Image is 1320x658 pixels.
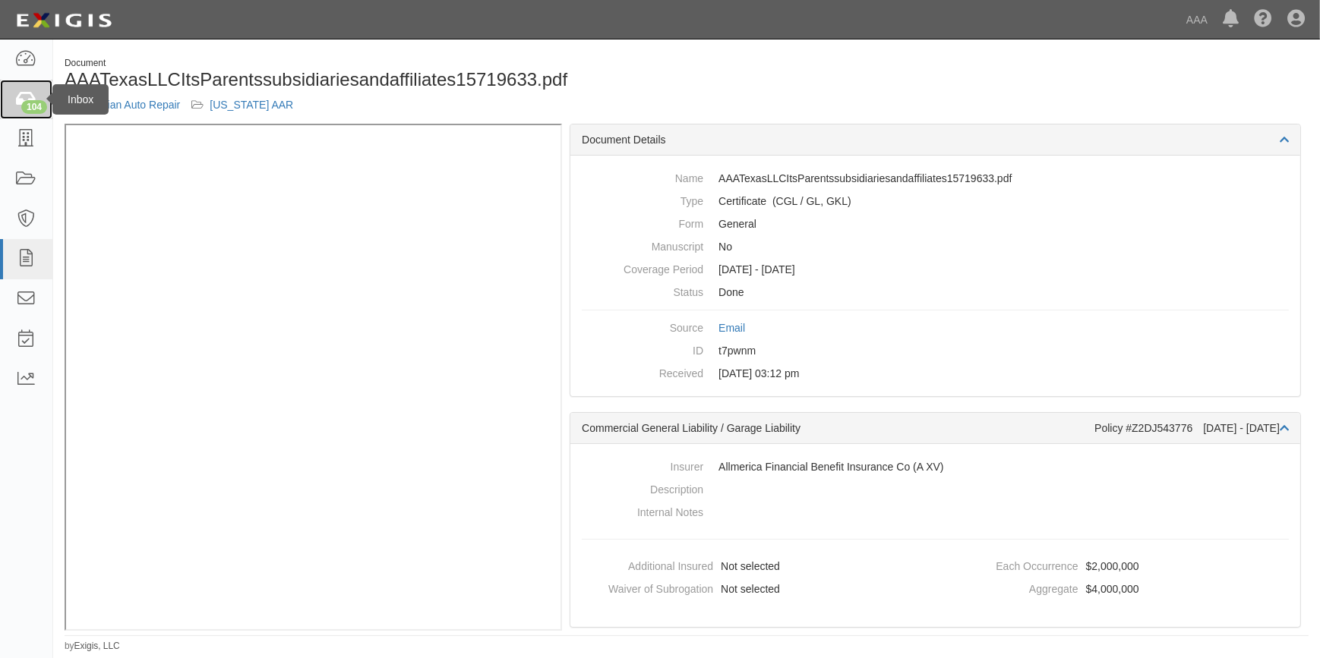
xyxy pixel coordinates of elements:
[582,213,1289,235] dd: General
[582,190,703,209] dt: Type
[582,455,703,474] dt: Insurer
[582,213,703,231] dt: Form
[11,7,116,34] img: logo-5460c22ac91f19d4615b14bd174203de0afe785f0fc80cf4dbbc73dc1793850b.png
[582,281,703,300] dt: Status
[582,258,1289,281] dd: [DATE] - [DATE]
[582,362,703,381] dt: Received
[942,578,1294,600] dd: $4,000,000
[65,640,120,653] small: by
[718,322,745,334] a: Email
[65,70,675,90] h1: AAATexasLLCItsParentssubsidiariesandaffiliates15719633.pdf
[1179,5,1215,35] a: AAA
[570,124,1300,156] div: Document Details
[74,641,120,651] a: Exigis, LLC
[582,316,703,335] dt: Source
[582,478,703,497] dt: Description
[582,362,1289,385] dd: [DATE] 03:12 pm
[576,578,713,597] dt: Waiver of Subrogation
[582,281,1289,304] dd: Done
[582,167,1289,190] dd: AAATexasLLCItsParentssubsidiariesandaffiliates15719633.pdf
[576,578,929,600] dd: Not selected
[582,258,703,277] dt: Coverage Period
[582,455,1289,478] dd: Allmerica Financial Benefit Insurance Co (A XV)
[1094,420,1289,436] div: Policy #Z2DJ543776 [DATE] - [DATE]
[576,555,929,578] dd: Not selected
[21,100,47,114] div: 104
[582,339,1289,362] dd: t7pwnm
[65,57,675,70] div: Document
[80,99,180,111] a: Eurasian Auto Repair
[582,235,703,254] dt: Manuscript
[210,99,293,111] a: [US_STATE] AAR
[582,190,1289,213] dd: Commercial General Liability / Garage Liability Garage Keepers Liability
[582,501,703,520] dt: Internal Notes
[942,578,1078,597] dt: Aggregate
[52,84,109,115] div: Inbox
[576,555,713,574] dt: Additional Insured
[582,235,1289,258] dd: No
[582,339,703,358] dt: ID
[582,167,703,186] dt: Name
[582,420,1094,436] div: Commercial General Liability / Garage Liability
[942,555,1294,578] dd: $2,000,000
[1254,11,1272,29] i: Help Center - Complianz
[942,555,1078,574] dt: Each Occurrence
